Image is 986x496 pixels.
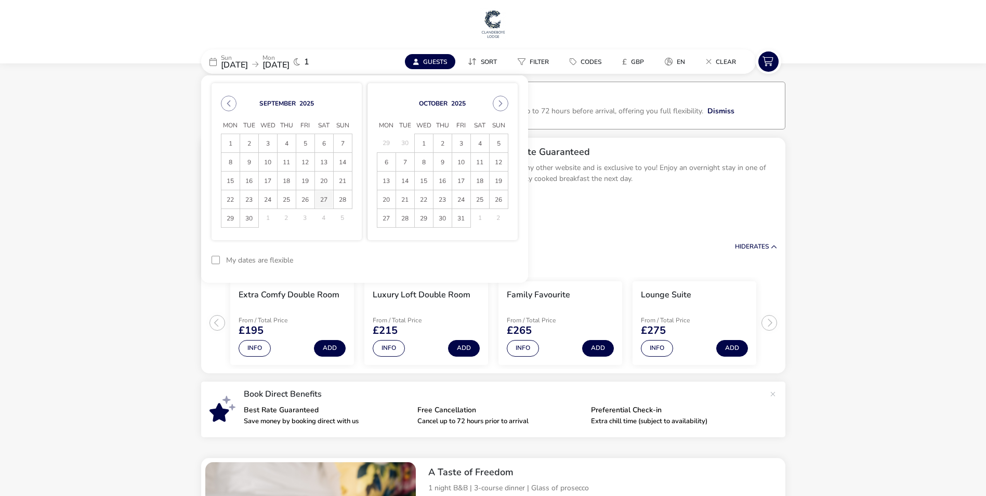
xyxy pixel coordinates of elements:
[677,58,685,66] span: en
[221,172,240,190] td: 15
[359,277,493,369] swiper-slide: 2 / 4
[258,190,277,209] td: 24
[240,134,258,153] td: 2
[415,172,432,190] span: 15
[414,172,433,190] td: 15
[373,340,405,357] button: Info
[314,340,346,357] button: Add
[278,191,295,209] span: 25
[396,190,414,209] td: 21
[239,325,264,336] span: £195
[631,58,644,66] span: GBP
[296,118,314,134] span: Fri
[225,277,359,369] swiper-slide: 1 / 4
[258,209,277,228] td: 1
[258,134,277,153] td: 3
[641,290,691,301] h3: Lounge Suite
[452,118,470,134] span: Fri
[530,58,549,66] span: Filter
[222,191,239,209] span: 22
[415,191,432,209] span: 22
[221,209,240,228] td: 29
[259,99,296,108] button: Choose Month
[470,153,489,172] td: 11
[434,210,451,228] span: 30
[333,190,352,209] td: 28
[420,138,785,211] div: Best Available B&B Rate GuaranteedThis offer is not available on any other website and is exclusi...
[493,96,508,111] button: Next Month
[452,190,470,209] td: 24
[591,418,756,425] p: Extra chill time (subject to availability)
[641,317,715,323] p: From / Total Price
[627,277,761,369] swiper-slide: 4 / 4
[240,153,258,172] td: 9
[396,172,414,190] td: 14
[241,135,258,153] span: 2
[417,407,583,414] p: Free Cancellation
[297,153,314,172] span: 12
[433,190,452,209] td: 23
[396,209,414,228] td: 28
[333,172,352,190] td: 21
[277,118,296,134] span: Thu
[222,210,239,228] span: 29
[453,191,470,209] span: 24
[507,340,539,357] button: Info
[433,134,452,153] td: 2
[581,58,601,66] span: Codes
[507,325,532,336] span: £265
[453,172,470,190] span: 17
[241,191,258,209] span: 23
[481,58,497,66] span: Sort
[414,134,433,153] td: 1
[452,153,470,172] td: 10
[259,153,277,172] span: 10
[378,153,395,172] span: 6
[414,118,433,134] span: Wed
[240,172,258,190] td: 16
[716,58,736,66] span: Clear
[378,210,395,228] span: 27
[452,134,470,153] td: 3
[214,106,703,116] p: When you book direct with Clandeboye Lodge, you can cancel or change your booking for free up to ...
[470,209,489,228] td: 1
[614,54,652,69] button: £GBP
[314,172,333,190] td: 20
[423,58,447,66] span: Guests
[480,8,506,40] a: Main Website
[414,209,433,228] td: 29
[414,153,433,172] td: 8
[489,172,508,190] td: 19
[241,210,258,228] span: 30
[434,135,451,153] span: 2
[397,191,414,209] span: 21
[582,340,614,357] button: Add
[296,134,314,153] td: 5
[221,55,248,61] p: Sun
[314,118,333,134] span: Sat
[258,172,277,190] td: 17
[433,172,452,190] td: 16
[277,172,296,190] td: 18
[244,407,409,414] p: Best Rate Guaranteed
[221,59,248,71] span: [DATE]
[262,59,290,71] span: [DATE]
[314,134,333,153] td: 6
[490,153,507,172] span: 12
[378,172,395,190] span: 13
[489,190,508,209] td: 26
[397,172,414,190] span: 14
[333,153,352,172] td: 14
[453,210,470,228] span: 31
[451,99,466,108] button: Choose Year
[489,209,508,228] td: 2
[507,317,581,323] p: From / Total Price
[471,172,489,190] span: 18
[240,190,258,209] td: 23
[221,96,236,111] button: Previous Month
[373,290,470,301] h3: Luxury Loft Double Room
[226,257,293,264] label: My dates are flexible
[428,162,777,184] p: This offer is not available on any other website and is exclusive to you! Enjoy an overnight stay...
[735,243,777,250] button: HideRates
[334,172,351,190] span: 21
